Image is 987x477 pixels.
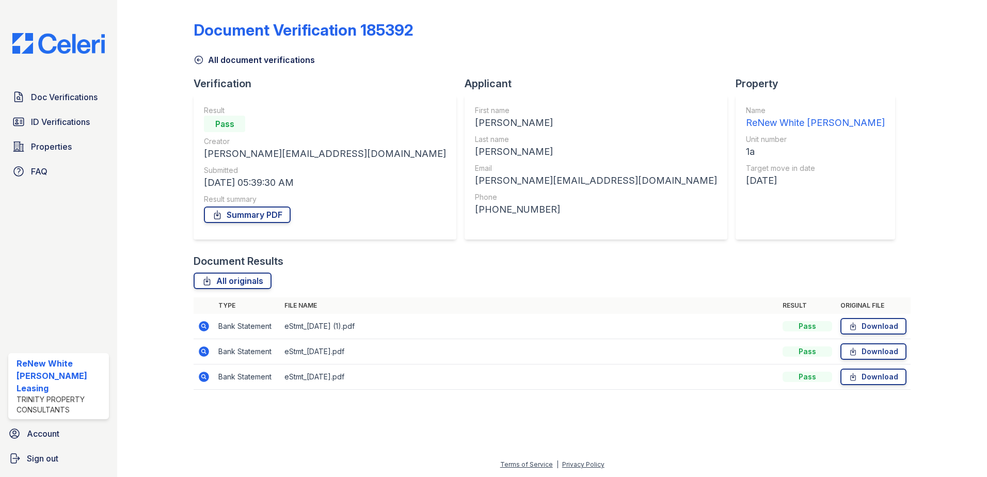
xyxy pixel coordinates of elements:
div: [PERSON_NAME][EMAIL_ADDRESS][DOMAIN_NAME] [475,173,717,188]
a: ID Verifications [8,112,109,132]
div: Email [475,163,717,173]
span: Account [27,427,59,440]
div: Document Verification 185392 [194,21,413,39]
span: Properties [31,140,72,153]
a: All originals [194,273,272,289]
th: Type [214,297,280,314]
a: Terms of Service [500,460,553,468]
span: ID Verifications [31,116,90,128]
div: Pass [783,321,832,331]
div: ReNew White [PERSON_NAME] [746,116,885,130]
span: Doc Verifications [31,91,98,103]
div: Trinity Property Consultants [17,394,105,415]
div: Document Results [194,254,283,268]
div: First name [475,105,717,116]
th: Original file [836,297,911,314]
div: ReNew White [PERSON_NAME] Leasing [17,357,105,394]
div: | [556,460,559,468]
td: eStmt_[DATE].pdf [280,339,778,364]
div: Name [746,105,885,116]
div: Pass [204,116,245,132]
div: Creator [204,136,446,147]
a: Name ReNew White [PERSON_NAME] [746,105,885,130]
td: Bank Statement [214,364,280,390]
div: Applicant [465,76,736,91]
div: [DATE] [746,173,885,188]
a: Privacy Policy [562,460,604,468]
div: Phone [475,192,717,202]
span: FAQ [31,165,47,178]
a: Sign out [4,448,113,469]
a: Summary PDF [204,206,291,223]
div: Target move in date [746,163,885,173]
div: Result summary [204,194,446,204]
div: [PERSON_NAME] [475,116,717,130]
th: File name [280,297,778,314]
div: [PHONE_NUMBER] [475,202,717,217]
a: Download [840,343,906,360]
div: Pass [783,346,832,357]
div: Verification [194,76,465,91]
a: Account [4,423,113,444]
a: All document verifications [194,54,315,66]
span: Sign out [27,452,58,465]
div: Last name [475,134,717,145]
th: Result [778,297,836,314]
div: [PERSON_NAME][EMAIL_ADDRESS][DOMAIN_NAME] [204,147,446,161]
div: [DATE] 05:39:30 AM [204,176,446,190]
div: Result [204,105,446,116]
div: Submitted [204,165,446,176]
a: Download [840,369,906,385]
a: Properties [8,136,109,157]
a: FAQ [8,161,109,182]
td: Bank Statement [214,314,280,339]
td: Bank Statement [214,339,280,364]
div: Pass [783,372,832,382]
div: [PERSON_NAME] [475,145,717,159]
td: eStmt_[DATE] (1).pdf [280,314,778,339]
img: CE_Logo_Blue-a8612792a0a2168367f1c8372b55b34899dd931a85d93a1a3d3e32e68fde9ad4.png [4,33,113,54]
a: Doc Verifications [8,87,109,107]
div: Property [736,76,903,91]
a: Download [840,318,906,335]
div: 1a [746,145,885,159]
div: Unit number [746,134,885,145]
td: eStmt_[DATE].pdf [280,364,778,390]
